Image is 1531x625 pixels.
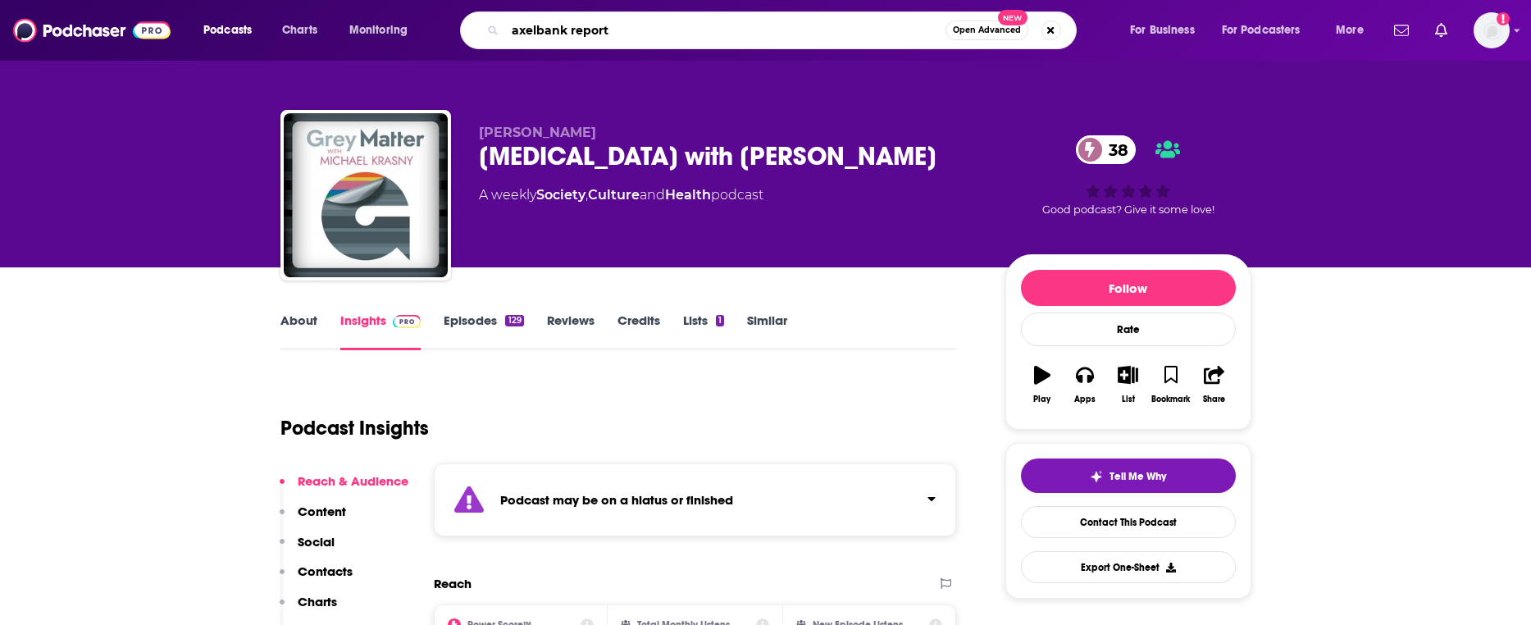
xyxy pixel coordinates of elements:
[505,315,523,326] div: 129
[1203,395,1225,404] div: Share
[1497,12,1510,25] svg: Add a profile image
[1106,355,1149,414] button: List
[393,315,421,328] img: Podchaser Pro
[1192,355,1235,414] button: Share
[1474,12,1510,48] button: Show profile menu
[1119,17,1215,43] button: open menu
[1033,395,1050,404] div: Play
[13,15,171,46] img: Podchaser - Follow, Share and Rate Podcasts
[1150,355,1192,414] button: Bookmark
[1122,395,1135,404] div: List
[434,576,472,591] h2: Reach
[1387,16,1415,44] a: Show notifications dropdown
[1222,19,1301,42] span: For Podcasters
[1092,135,1137,164] span: 38
[1074,395,1096,404] div: Apps
[349,19,408,42] span: Monitoring
[280,473,408,504] button: Reach & Audience
[1336,19,1364,42] span: More
[1151,395,1190,404] div: Bookmark
[586,187,588,203] span: ,
[1021,312,1236,346] div: Rate
[953,26,1021,34] span: Open Advanced
[1211,17,1324,43] button: open menu
[588,187,640,203] a: Culture
[1021,506,1236,538] a: Contact This Podcast
[479,125,596,140] span: [PERSON_NAME]
[284,113,448,277] img: Grey Matter with Michael Krasny
[505,17,945,43] input: Search podcasts, credits, & more...
[1076,135,1137,164] a: 38
[479,185,763,205] div: A weekly podcast
[1021,458,1236,493] button: tell me why sparkleTell Me Why
[1474,12,1510,48] img: User Profile
[280,504,346,534] button: Content
[500,492,733,508] strong: Podcast may be on a hiatus or finished
[1110,470,1166,483] span: Tell Me Why
[444,312,523,350] a: Episodes129
[298,534,335,550] p: Social
[1090,470,1103,483] img: tell me why sparkle
[476,11,1092,49] div: Search podcasts, credits, & more...
[665,187,711,203] a: Health
[271,17,327,43] a: Charts
[280,416,429,440] h1: Podcast Insights
[945,21,1028,40] button: Open AdvancedNew
[280,312,317,350] a: About
[298,563,353,579] p: Contacts
[298,473,408,489] p: Reach & Audience
[1130,19,1195,42] span: For Business
[716,315,724,326] div: 1
[640,187,665,203] span: and
[434,463,957,536] section: Click to expand status details
[1474,12,1510,48] span: Logged in as isabellaN
[1324,17,1384,43] button: open menu
[1021,270,1236,306] button: Follow
[747,312,787,350] a: Similar
[536,187,586,203] a: Society
[1021,355,1064,414] button: Play
[298,504,346,519] p: Content
[338,17,429,43] button: open menu
[547,312,595,350] a: Reviews
[203,19,252,42] span: Podcasts
[1021,551,1236,583] button: Export One-Sheet
[1042,203,1214,216] span: Good podcast? Give it some love!
[192,17,273,43] button: open menu
[1064,355,1106,414] button: Apps
[340,312,421,350] a: InsightsPodchaser Pro
[617,312,660,350] a: Credits
[280,534,335,564] button: Social
[1005,125,1251,226] div: 38Good podcast? Give it some love!
[280,563,353,594] button: Contacts
[683,312,724,350] a: Lists1
[282,19,317,42] span: Charts
[280,594,337,624] button: Charts
[998,10,1028,25] span: New
[1428,16,1454,44] a: Show notifications dropdown
[298,594,337,609] p: Charts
